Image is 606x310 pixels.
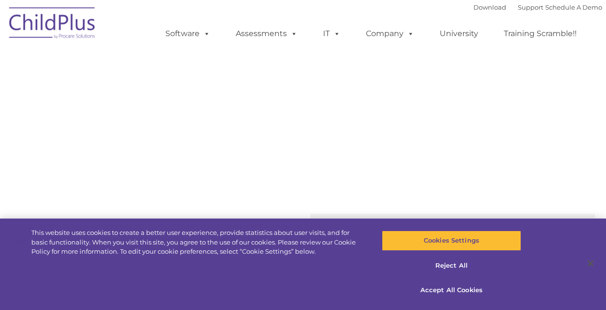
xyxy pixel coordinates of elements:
[382,231,521,251] button: Cookies Settings
[580,253,601,274] button: Close
[382,280,521,300] button: Accept All Cookies
[518,3,543,11] a: Support
[473,3,602,11] font: |
[156,24,220,43] a: Software
[473,3,506,11] a: Download
[313,24,350,43] a: IT
[31,228,364,257] div: This website uses cookies to create a better user experience, provide statistics about user visit...
[356,24,424,43] a: Company
[4,0,101,49] img: ChildPlus by Procare Solutions
[494,24,586,43] a: Training Scramble!!
[545,3,602,11] a: Schedule A Demo
[430,24,488,43] a: University
[382,256,521,276] button: Reject All
[226,24,307,43] a: Assessments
